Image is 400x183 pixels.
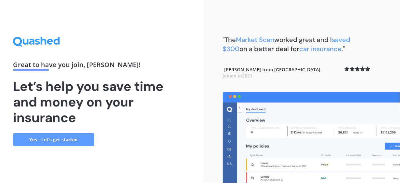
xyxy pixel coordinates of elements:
b: "The worked great and I on a better deal for ." [223,35,351,53]
span: Joined in 2021 [223,73,253,79]
span: saved $300 [223,35,351,53]
div: Great to have you join , [PERSON_NAME] ! [13,62,190,71]
h1: Let’s help you save time and money on your insurance [13,78,190,125]
span: car insurance [300,45,342,53]
b: - [PERSON_NAME] from [GEOGRAPHIC_DATA] [223,66,321,79]
span: Market Scan [236,35,275,44]
a: Yes - Let’s get started [13,133,94,146]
